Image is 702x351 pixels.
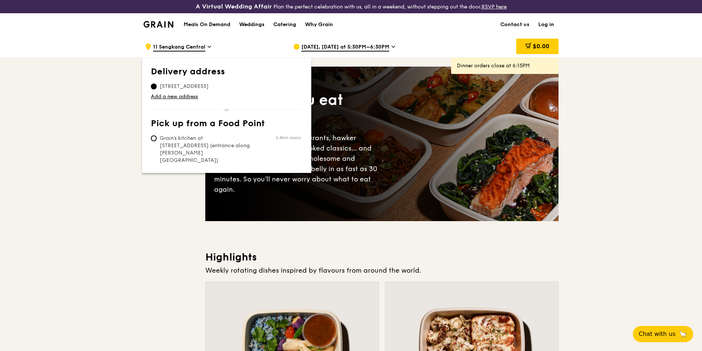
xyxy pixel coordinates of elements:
a: Weddings [235,14,269,36]
h1: Meals On Demand [184,21,230,28]
div: Catering [273,14,296,36]
span: 🦙 [678,330,687,338]
div: Weddings [239,14,265,36]
img: Grain [143,21,173,28]
a: Why Grain [301,14,337,36]
span: 4.8km away [276,135,301,141]
input: [STREET_ADDRESS] [151,84,157,89]
div: Plan the perfect celebration with us, all in a weekend, without stepping out the door. [139,3,563,10]
th: Delivery address [151,67,302,80]
a: Log in [534,14,559,36]
div: Why Grain [305,14,333,36]
span: [DATE], [DATE] at 5:30PM–6:30PM [301,43,389,52]
span: $0.00 [533,43,549,50]
h3: Highlights [205,251,559,264]
h3: A Virtual Wedding Affair [196,3,272,10]
span: Grain's kitchen at [STREET_ADDRESS] (entrance along [PERSON_NAME][GEOGRAPHIC_DATA]) [151,135,260,164]
span: [STREET_ADDRESS] [151,83,217,90]
a: Catering [269,14,301,36]
span: Chat with us [639,330,676,338]
a: Contact us [496,14,534,36]
div: Dinner orders close at 6:15PM [457,62,553,70]
span: 11 Sengkang Central [153,43,205,52]
a: Add a new address [151,93,302,100]
div: Weekly rotating dishes inspired by flavours from around the world. [205,265,559,276]
a: GrainGrain [143,13,173,35]
th: Pick up from a Food Point [151,118,302,132]
button: Chat with us🦙 [633,326,693,342]
a: RSVP here [482,4,507,10]
input: Grain's kitchen at [STREET_ADDRESS] (entrance along [PERSON_NAME][GEOGRAPHIC_DATA])4.8km away [151,135,157,141]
